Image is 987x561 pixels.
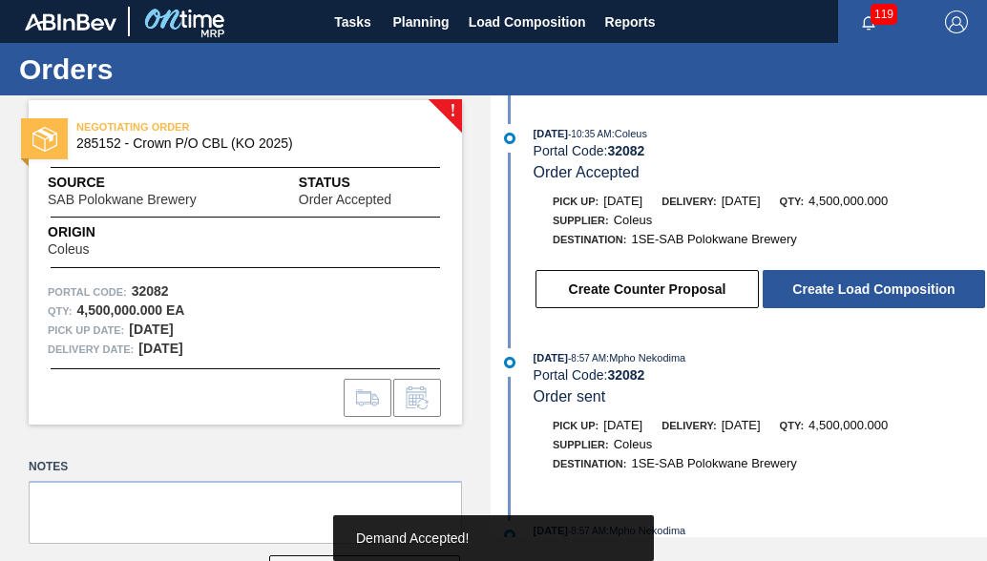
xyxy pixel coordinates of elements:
span: [DATE] [722,194,761,208]
span: Destination: [553,458,626,469]
strong: 4,500,000.000 EA [76,302,184,318]
span: 1SE-SAB Polokwane Brewery [631,232,796,246]
span: Order sent [534,388,606,405]
span: Delivery: [661,420,716,431]
span: Delivery Date: [48,340,134,359]
strong: [DATE] [129,322,173,337]
img: TNhmsLtSVTkK8tSr43FrP2fwEKptu5GPRR3wAAAABJRU5ErkJggg== [25,13,116,31]
div: Portal Code: [534,367,987,383]
label: Notes [29,453,462,481]
span: [DATE] [603,194,642,208]
span: Planning [393,10,450,33]
span: Status [299,173,443,193]
span: Delivery: [661,196,716,207]
span: Pick up: [553,420,598,431]
span: 4,500,000.000 [808,194,888,208]
span: Source [48,173,254,193]
strong: [DATE] [138,341,182,356]
button: Create Load Composition [763,270,985,308]
span: [DATE] [603,418,642,432]
strong: 32082 [607,143,644,158]
span: - 8:57 AM [568,353,606,364]
span: Supplier: [553,215,609,226]
span: Order Accepted [534,164,640,180]
span: : Mpho Nekodima [606,352,685,364]
span: 1SE-SAB Polokwane Brewery [631,456,796,470]
span: - 10:35 AM [568,129,612,139]
span: Tasks [332,10,374,33]
span: Destination: [553,234,626,245]
span: Supplier: [553,439,609,450]
strong: 32082 [607,367,644,383]
span: Portal Code: [48,282,127,301]
span: SAB Polokwane Brewery [48,193,197,207]
span: 119 [871,4,897,25]
span: Qty: [780,196,804,207]
span: 285152 - Crown P/O CBL (KO 2025) [76,136,423,151]
span: Load Composition [469,10,586,33]
div: Go to Load Composition [344,379,391,417]
span: : Coleus [612,128,647,139]
span: [DATE] [534,128,568,139]
img: Logout [945,10,968,33]
button: Create Counter Proposal [535,270,759,308]
span: Coleus [614,213,652,227]
div: Portal Code: [534,143,987,158]
span: NEGOTIATING ORDER [76,117,344,136]
span: [DATE] [722,418,761,432]
span: Qty: [780,420,804,431]
span: 4,500,000.000 [808,418,888,432]
img: status [32,127,57,152]
h1: Orders [19,58,358,80]
span: Qty : [48,301,72,321]
span: Pick up Date: [48,321,124,340]
strong: 32082 [132,283,169,299]
span: Pick up: [553,196,598,207]
img: atual [504,133,515,144]
span: Coleus [614,437,652,451]
button: Notifications [838,9,899,35]
span: Reports [605,10,656,33]
span: Origin [48,222,136,242]
span: Coleus [48,242,90,257]
span: Order Accepted [299,193,391,207]
span: Demand Accepted! [356,530,469,546]
span: [DATE] [534,352,568,364]
div: Inform order change [393,379,441,417]
img: atual [504,357,515,368]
